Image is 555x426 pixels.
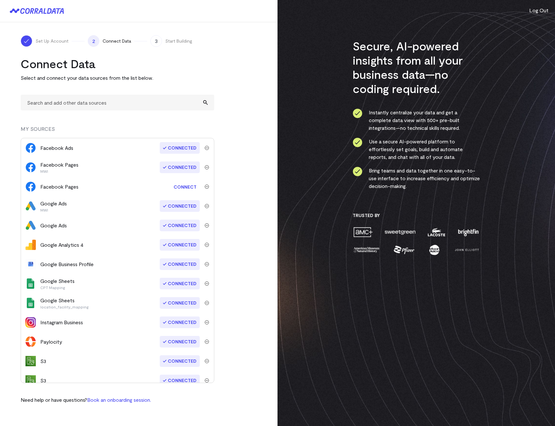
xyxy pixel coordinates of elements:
div: Google Ads [40,200,67,213]
span: Set Up Account [35,38,68,44]
p: Select and connect your data sources from the list below. [21,74,214,82]
img: facebook_pages-56946ca1.svg [25,162,36,172]
img: instagram_business-39503cfc.png [25,317,36,327]
img: brightfin-a251e171.png [457,226,480,238]
div: Facebook Pages [40,183,78,191]
span: Connected [160,200,200,212]
div: Google Analytics 4 [40,241,84,249]
h3: Secure, AI-powered insights from all your business data—no coding required. [353,39,480,96]
img: ico-check-circle-4b19435c.svg [353,167,362,176]
img: trash-40e54a27.svg [205,359,209,363]
img: google_business_profile-01dad752.svg [25,259,36,269]
img: s3-704c6b6c.svg [25,356,36,366]
img: amc-0b11a8f1.png [353,226,373,238]
img: google_ads-c8121f33.png [25,201,36,211]
span: Start Building [165,38,192,44]
img: google_sheets-5a4bad8e.svg [25,278,36,289]
h2: Connect Data [21,57,214,71]
img: trash-40e54a27.svg [205,146,209,150]
img: trash-40e54a27.svg [205,262,209,266]
img: facebook_pages-56946ca1.svg [25,182,36,192]
div: Facebook Pages [40,161,78,174]
p: location_facility_mapping [40,304,88,309]
button: Log Out [529,6,549,14]
img: pfizer-e137f5fc.png [393,244,415,255]
img: trash-40e54a27.svg [205,223,209,228]
span: Connected [160,142,200,154]
span: 3 [150,35,162,47]
img: paylocity-4997edbb.svg [25,337,36,347]
img: trash-40e54a27.svg [205,184,209,189]
div: Google Business Profile [40,260,94,268]
div: Instagram Business [40,318,83,326]
img: trash-40e54a27.svg [205,301,209,305]
div: S3 [40,357,46,365]
img: trash-40e54a27.svg [205,378,209,383]
span: Connected [160,375,200,386]
span: Connected [160,336,200,348]
p: Need help or have questions? [21,396,151,404]
span: Connected [160,317,200,328]
span: Connected [160,278,200,289]
img: trash-40e54a27.svg [205,165,209,170]
img: john-elliott-25751c40.png [454,244,480,255]
input: Search and add other data sources [21,95,214,110]
img: google_ads-c8121f33.png [25,220,36,231]
span: Connected [160,239,200,251]
img: trash-40e54a27.svg [205,204,209,208]
img: trash-40e54a27.svg [205,243,209,247]
span: Connected [160,161,200,173]
div: Google Sheets [40,296,88,309]
li: Use a secure AI-powered platform to effortlessly set goals, build and automate reports, and chat ... [353,138,480,161]
img: moon-juice-c312e729.png [428,244,441,255]
img: trash-40e54a27.svg [205,339,209,344]
div: Paylocity [40,338,62,346]
p: MWI [40,207,67,213]
img: google_sheets-5a4bad8e.svg [25,298,36,308]
div: Google Ads [40,222,67,229]
div: S3 [40,377,46,384]
img: amnh-5afada46.png [353,244,380,255]
img: ico-check-white-5ff98cb1.svg [23,38,30,44]
a: Book an onboarding session. [87,397,151,403]
img: trash-40e54a27.svg [205,320,209,325]
li: Bring teams and data together in one easy-to-use interface to increase efficiency and optimize de... [353,167,480,190]
p: CPT Mapping [40,285,75,290]
img: facebook_ads-56946ca1.svg [25,143,36,153]
span: Connected [160,220,200,231]
img: trash-40e54a27.svg [205,281,209,286]
span: 2 [88,35,99,47]
h3: Trusted By [353,213,480,218]
img: ico-check-circle-4b19435c.svg [353,138,362,147]
img: sweetgreen-1d1fb32c.png [384,226,416,238]
img: ico-check-circle-4b19435c.svg [353,109,362,118]
span: Connected [160,297,200,309]
span: Connected [160,355,200,367]
img: s3-704c6b6c.svg [25,375,36,386]
img: google_analytics_4-4ee20295.svg [25,240,36,250]
div: Facebook Ads [40,144,73,152]
div: Google Sheets [40,277,75,290]
p: MWI [40,169,78,174]
span: Connect Data [103,38,131,44]
a: Connect [170,181,200,193]
div: MY SOURCES [21,125,214,138]
li: Instantly centralize your data and get a complete data view with 500+ pre-built integrations—no t... [353,109,480,132]
img: lacoste-7a6b0538.png [427,226,446,238]
span: Connected [160,258,200,270]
